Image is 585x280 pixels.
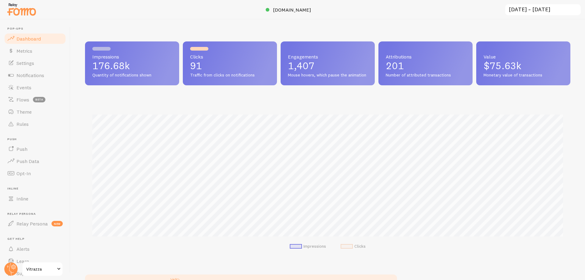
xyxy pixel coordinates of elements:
[16,196,28,202] span: Inline
[16,109,32,115] span: Theme
[51,221,63,226] span: new
[33,97,45,102] span: beta
[92,54,172,59] span: Impressions
[4,143,66,155] a: Push
[16,84,31,90] span: Events
[7,237,66,241] span: Get Help
[16,97,29,103] span: Flows
[16,170,31,176] span: Opt-In
[386,73,465,78] span: Number of attributed transactions
[4,255,66,267] a: Learn
[4,33,66,45] a: Dashboard
[290,244,326,249] li: Impressions
[16,158,39,164] span: Push Data
[386,54,465,59] span: Attributions
[4,243,66,255] a: Alerts
[7,27,66,31] span: Pop-ups
[386,61,465,71] p: 201
[4,81,66,94] a: Events
[22,262,63,276] a: Vitrazza
[4,218,66,230] a: Relay Persona new
[7,212,66,216] span: Relay Persona
[16,72,44,78] span: Notifications
[16,121,29,127] span: Rules
[16,36,41,42] span: Dashboard
[4,167,66,179] a: Opt-In
[484,73,563,78] span: Monetary value of transactions
[341,244,366,249] li: Clicks
[4,94,66,106] a: Flows beta
[288,73,367,78] span: Mouse hovers, which pause the animation
[92,61,172,71] p: 176.68k
[16,246,30,252] span: Alerts
[4,106,66,118] a: Theme
[484,60,521,72] span: $75.63k
[4,118,66,130] a: Rules
[4,45,66,57] a: Metrics
[16,48,32,54] span: Metrics
[7,137,66,141] span: Push
[16,221,48,227] span: Relay Persona
[92,73,172,78] span: Quantity of notifications shown
[4,155,66,167] a: Push Data
[7,187,66,191] span: Inline
[288,61,367,71] p: 1,407
[16,146,27,152] span: Push
[26,265,55,273] span: Vitrazza
[4,193,66,205] a: Inline
[16,60,34,66] span: Settings
[484,54,563,59] span: Value
[6,2,37,17] img: fomo-relay-logo-orange.svg
[190,73,270,78] span: Traffic from clicks on notifications
[288,54,367,59] span: Engagements
[190,61,270,71] p: 91
[190,54,270,59] span: Clicks
[4,69,66,81] a: Notifications
[4,57,66,69] a: Settings
[16,258,29,264] span: Learn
